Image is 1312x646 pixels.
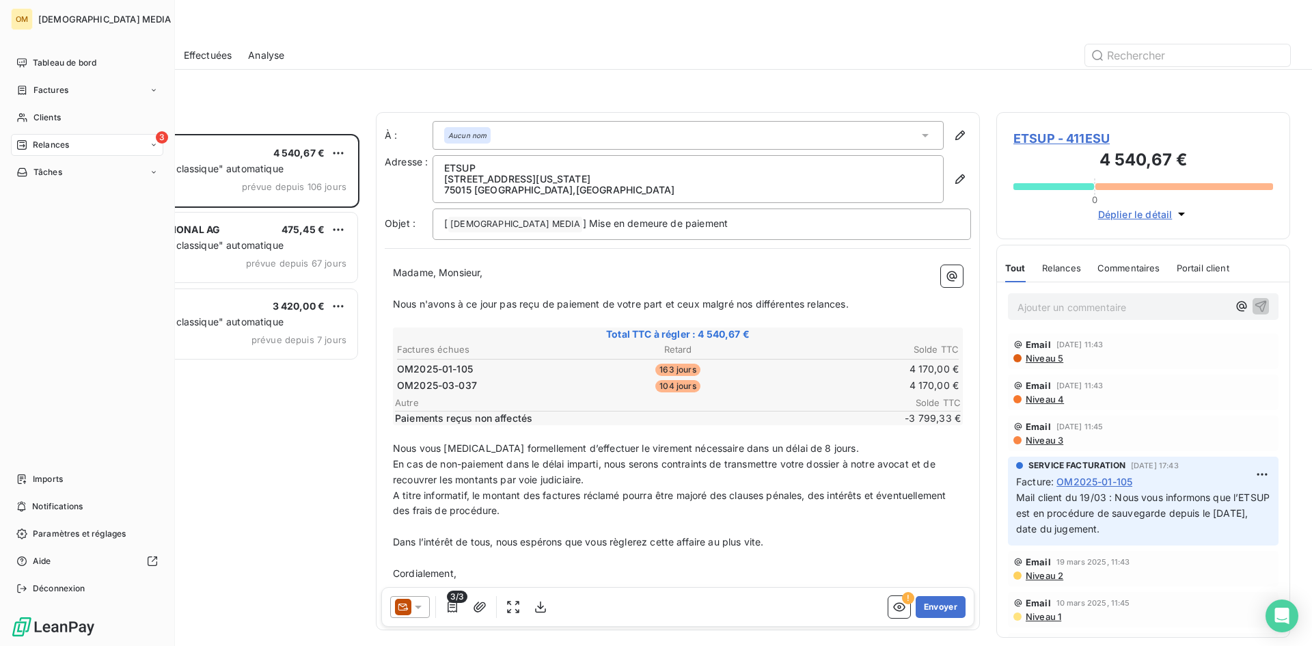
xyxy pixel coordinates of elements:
p: ETSUP [444,163,932,174]
span: Nous n'avons à ce jour pas reçu de paiement de votre part et ceux malgré nos différentes relances. [393,298,849,310]
div: Open Intercom Messenger [1266,600,1298,632]
span: Email [1026,421,1051,432]
span: 475,45 € [282,224,325,235]
span: Déconnexion [33,582,85,595]
span: Niveau 5 [1024,353,1063,364]
span: OM2025-01-105 [1056,474,1132,489]
span: Paramètres et réglages [33,528,126,540]
p: [STREET_ADDRESS][US_STATE] [444,174,932,185]
span: Factures [33,84,68,96]
span: Email [1026,339,1051,350]
span: Portail client [1177,263,1229,273]
span: Email [1026,556,1051,567]
span: Niveau 3 [1024,435,1063,446]
a: Clients [11,107,163,129]
span: prévue depuis 7 jours [251,334,346,345]
span: Dans l’intérêt de tous, nous espérons que vous règlerez cette affaire au plus vite. [393,536,763,548]
span: [ [444,217,448,229]
a: Imports [11,468,163,490]
span: 163 jours [655,364,700,376]
span: Aide [33,555,51,567]
a: Paramètres et réglages [11,523,163,545]
th: Factures échues [396,342,583,357]
span: [DATE] 11:45 [1056,422,1104,431]
span: Notifications [32,500,83,513]
span: Cordialement, [393,567,456,579]
h3: 4 540,67 € [1013,148,1273,175]
span: [DEMOGRAPHIC_DATA] MEDIA [38,14,172,25]
em: Aucun nom [448,131,487,140]
span: Déplier le détail [1098,207,1173,221]
span: Email [1026,380,1051,391]
span: Plan de relance "classique" automatique [98,163,284,174]
span: Total TTC à régler : 4 540,67 € [395,327,961,341]
span: OM2025-01-105 [397,362,473,376]
span: -3 799,33 € [879,412,961,425]
span: Niveau 4 [1024,394,1064,405]
span: A titre informatif, le montant des factures réclamé pourra être majoré des clauses pénales, des i... [393,489,948,517]
span: Clients [33,111,61,124]
span: Plan de relance "classique" automatique [98,239,284,251]
p: 75015 [GEOGRAPHIC_DATA] , [GEOGRAPHIC_DATA] [444,185,932,196]
div: OM [11,8,33,30]
th: Solde TTC [773,342,959,357]
span: Niveau 2 [1024,570,1063,581]
span: [DEMOGRAPHIC_DATA] MEDIA [448,217,582,232]
span: 3/3 [447,591,467,603]
span: OM2025-03-037 [397,379,477,392]
a: 3Relances [11,134,163,156]
span: [DATE] 17:43 [1131,461,1179,470]
span: Niveau 1 [1024,611,1061,622]
span: Imports [33,473,63,485]
span: 4 540,67 € [273,147,325,159]
span: ] Mise en demeure de paiement [583,217,728,229]
span: Analyse [248,49,284,62]
span: Tâches [33,166,62,178]
span: 104 jours [655,380,700,392]
span: [DATE] 11:43 [1056,340,1104,349]
span: [DATE] 11:43 [1056,381,1104,390]
span: Madame, Monsieur, [393,267,483,278]
span: Objet : [385,217,415,229]
span: prévue depuis 106 jours [242,181,346,192]
label: À : [385,129,433,142]
div: grid [66,134,359,646]
input: Rechercher [1085,44,1290,66]
span: SERVICE FACTURATION [1028,459,1125,472]
a: Tâches [11,161,163,183]
span: Relances [1042,263,1081,273]
span: 0 [1092,194,1097,205]
span: Solde TTC [879,397,961,408]
span: Effectuées [184,49,232,62]
td: 4 170,00 € [773,378,959,393]
span: Nous vous [MEDICAL_DATA] formellement d’effectuer le virement nécessaire dans un délai de 8 jours. [393,442,859,454]
th: Retard [584,342,771,357]
span: 3 420,00 € [273,300,325,312]
button: Déplier le détail [1094,206,1193,222]
span: Autre [395,397,879,408]
span: Tout [1005,263,1026,273]
span: 3 [156,131,168,144]
a: Factures [11,79,163,101]
span: Paiements reçus non affectés [395,412,876,425]
td: 4 170,00 € [773,362,959,377]
span: 10 mars 2025, 11:45 [1056,599,1130,607]
span: Adresse : [385,156,428,167]
span: ETSUP - 411ESU [1013,129,1273,148]
span: Mail client du 19/03 : Nous vous informons que l’ETSUP est en procédure de sauvegarde depuis le [... [1016,492,1272,535]
span: Facture : [1016,474,1054,489]
span: Plan de relance "classique" automatique [98,316,284,327]
button: Envoyer [916,596,966,618]
span: Email [1026,597,1051,608]
span: Commentaires [1097,263,1160,273]
span: prévue depuis 67 jours [246,258,346,269]
a: Tableau de bord [11,52,163,74]
span: Relances [33,139,69,151]
span: Tableau de bord [33,57,96,69]
span: En cas de non-paiement dans le délai imparti, nous serons contraints de transmettre votre dossier... [393,458,938,485]
span: 19 mars 2025, 11:43 [1056,558,1130,566]
img: Logo LeanPay [11,616,96,638]
a: Aide [11,550,163,572]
